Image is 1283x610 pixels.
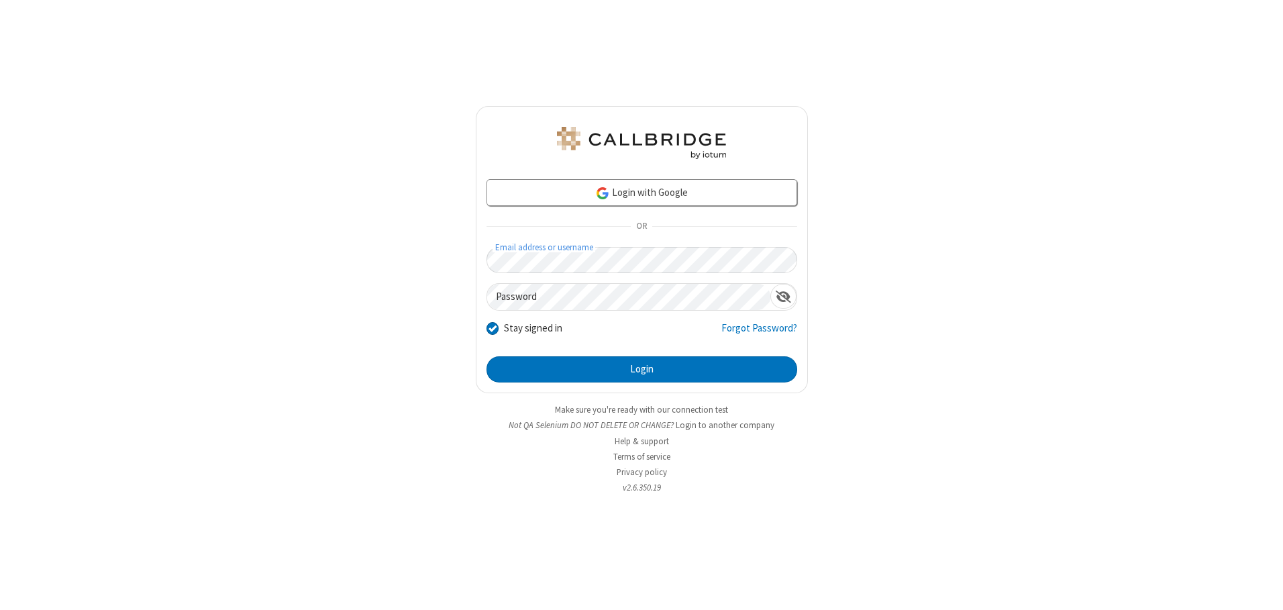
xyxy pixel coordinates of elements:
input: Email address or username [486,247,797,273]
a: Terms of service [613,451,670,462]
label: Stay signed in [504,321,562,336]
button: Login [486,356,797,383]
a: Make sure you're ready with our connection test [555,404,728,415]
a: Privacy policy [617,466,667,478]
div: Show password [770,284,797,309]
img: google-icon.png [595,186,610,201]
button: Login to another company [676,419,774,431]
li: v2.6.350.19 [476,481,808,494]
a: Login with Google [486,179,797,206]
li: Not QA Selenium DO NOT DELETE OR CHANGE? [476,419,808,431]
a: Help & support [615,436,669,447]
span: OR [631,217,652,236]
input: Password [487,284,770,310]
a: Forgot Password? [721,321,797,346]
iframe: Chat [1249,575,1273,601]
img: QA Selenium DO NOT DELETE OR CHANGE [554,127,729,159]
